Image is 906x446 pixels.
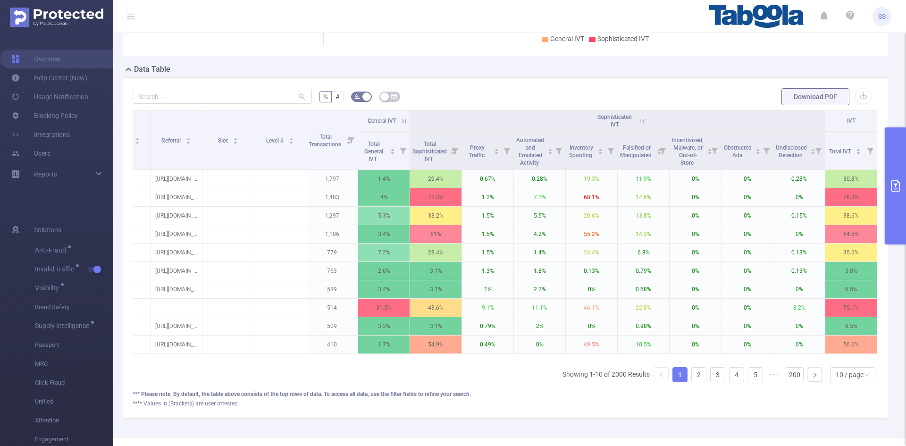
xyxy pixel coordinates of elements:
span: Sophisticated IVT [597,114,632,128]
i: Filter menu [552,132,565,169]
span: Undisclosed Detection [776,144,807,159]
div: Sort [390,147,395,153]
p: 3.1% [410,262,461,280]
li: 4 [729,367,744,382]
p: 0% [670,225,721,243]
p: 20.6% [566,207,617,225]
p: 0% [670,207,721,225]
p: 0.79% [618,262,669,280]
i: icon: caret-down [390,151,395,153]
p: 0.28% [514,170,565,188]
p: 3.1% [410,317,461,335]
p: 1.4% [358,170,410,188]
p: 1,797 [306,170,358,188]
p: 46.1% [566,299,617,317]
p: [URL][DOMAIN_NAME] [151,207,202,225]
p: 3.4% [358,280,410,298]
p: 0.15% [773,207,825,225]
p: 0% [514,336,565,353]
p: 28.4% [410,244,461,261]
i: icon: caret-up [390,147,395,150]
span: Level 6 [266,137,285,144]
li: 200 [786,367,804,382]
li: Next 5 Pages [767,367,782,382]
p: 64.5% [825,225,877,243]
div: Sort [288,136,294,142]
p: 6.5% [825,317,877,335]
i: icon: table [391,93,397,99]
span: Attention [35,411,113,430]
li: Showing 1-10 of 2000 Results [562,367,650,382]
p: 0.67% [462,170,513,188]
span: Obstructed Ads [724,144,752,159]
span: Brand Safety [35,298,113,317]
p: 5.5% [514,207,565,225]
div: 10 / page [836,368,864,382]
span: Automated and Emulated Activity [516,137,544,166]
span: Incentivized, Malware, or Out-of-Store [672,137,704,166]
div: Sort [547,147,553,153]
div: Sort [597,147,603,153]
i: icon: bg-colors [354,93,360,99]
p: 0% [773,336,825,353]
a: Help Center (New) [11,68,87,87]
span: Inventory Spoofing [569,144,594,159]
p: 11.1% [514,299,565,317]
span: Anti-Fraud [35,247,69,253]
p: 22.8% [618,299,669,317]
p: 35.6% [825,244,877,261]
i: icon: caret-up [494,147,499,150]
i: icon: right [812,372,818,378]
i: Filter menu [812,132,825,169]
p: 0% [566,280,617,298]
i: icon: caret-up [547,147,553,150]
p: 0.68% [618,280,669,298]
span: General IVT [550,35,584,42]
p: 10.5% [618,336,669,353]
p: 75.1% [825,299,877,317]
p: 4% [358,188,410,206]
span: Proxy Traffic [469,144,486,159]
i: Filter menu [864,132,877,169]
p: 30.8% [825,170,877,188]
p: 9.1% [462,299,513,317]
p: 29.4% [410,170,461,188]
li: Previous Page [654,367,669,382]
i: icon: left [658,372,664,378]
i: icon: caret-up [810,147,815,150]
p: 1.2% [462,188,513,206]
p: 14.2% [618,225,669,243]
span: MRC [35,354,113,373]
p: 31.5% [358,299,410,317]
a: Reports [34,165,57,184]
i: icon: caret-down [185,140,191,143]
div: Sort [810,147,816,153]
div: Sort [233,136,238,142]
span: Visibility [35,285,62,291]
p: 0.98% [618,317,669,335]
p: 0% [670,262,721,280]
span: SS [878,7,886,26]
span: Passport [35,336,113,354]
p: 0% [670,170,721,188]
p: 5.8% [825,262,877,280]
button: Download PDF [781,88,849,105]
i: icon: caret-down [755,151,760,153]
p: 38.6% [825,207,877,225]
p: 8.2% [773,299,825,317]
p: [URL][DOMAIN_NAME] [151,170,202,188]
i: Filter menu [656,132,669,169]
i: icon: caret-down [707,151,712,153]
img: Protected Media [10,8,103,27]
p: 1.7% [358,336,410,353]
p: 0% [721,280,773,298]
p: 68.1% [566,188,617,206]
li: Next Page [807,367,822,382]
p: 0% [773,280,825,298]
i: Filter menu [344,110,358,169]
p: 0% [670,317,721,335]
p: 0% [721,170,773,188]
span: Total General IVT [364,141,383,162]
p: 55.2% [566,225,617,243]
p: 54.9% [410,336,461,353]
